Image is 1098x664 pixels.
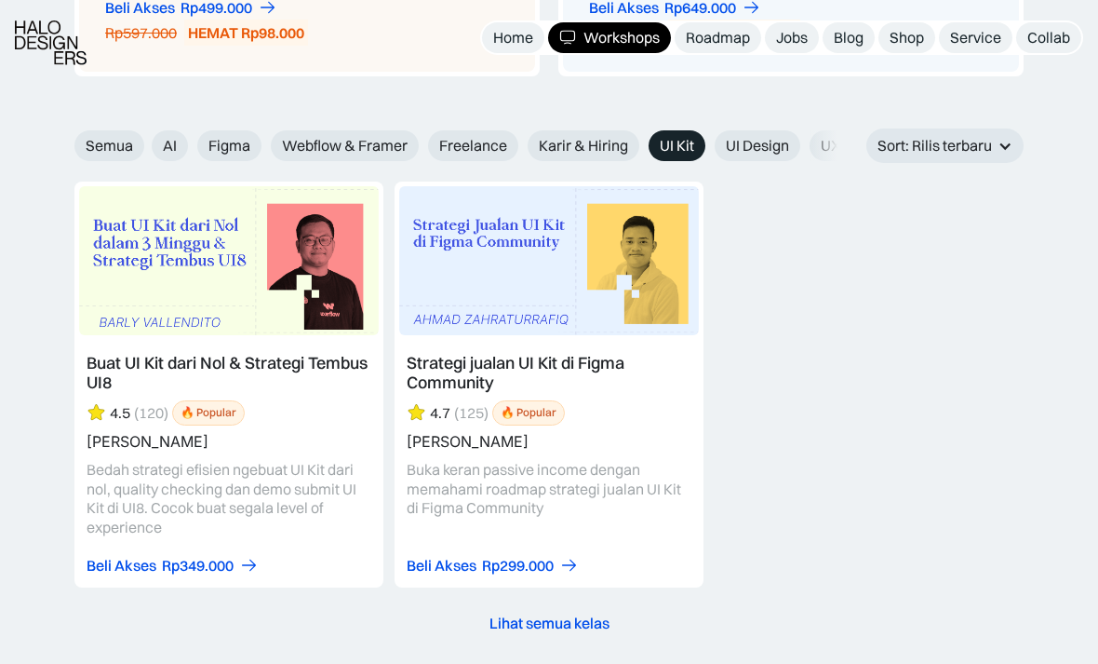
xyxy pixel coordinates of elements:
div: Collab [1027,28,1070,47]
div: Beli Akses [407,556,476,576]
span: Karir & Hiring [539,136,628,156]
span: Figma [208,136,250,156]
div: Jobs [776,28,808,47]
div: Service [950,28,1001,47]
div: HEMAT Rp98.000 [188,23,304,43]
a: Beli AksesRp349.000 [87,556,259,576]
a: Roadmap [675,22,761,53]
a: Jobs [765,22,819,53]
span: Freelance [439,136,507,156]
div: Roadmap [686,28,750,47]
span: UX Design [821,136,890,156]
span: Semua [86,136,133,156]
a: Service [939,22,1012,53]
div: Home [493,28,533,47]
div: Beli Akses [87,556,156,576]
div: Sort: Rilis terbaru [866,129,1024,163]
a: Shop [878,22,935,53]
div: Workshops [583,28,660,47]
a: Blog [823,22,875,53]
a: Workshops [548,22,671,53]
span: Webflow & Framer [282,136,408,156]
div: Shop [890,28,924,47]
span: AI [163,136,177,156]
span: UI Design [726,136,789,156]
a: Collab [1016,22,1081,53]
div: Rp597.000 [105,23,177,43]
div: Sort: Rilis terbaru [877,136,992,156]
span: UI Kit [660,136,694,156]
div: Blog [834,28,864,47]
a: Beli AksesRp299.000 [407,556,579,576]
a: Home [482,22,544,53]
div: Lihat semua kelas [489,614,609,633]
div: Rp299.000 [482,556,554,576]
form: Email Form [74,130,847,161]
div: Rp349.000 [162,556,234,576]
